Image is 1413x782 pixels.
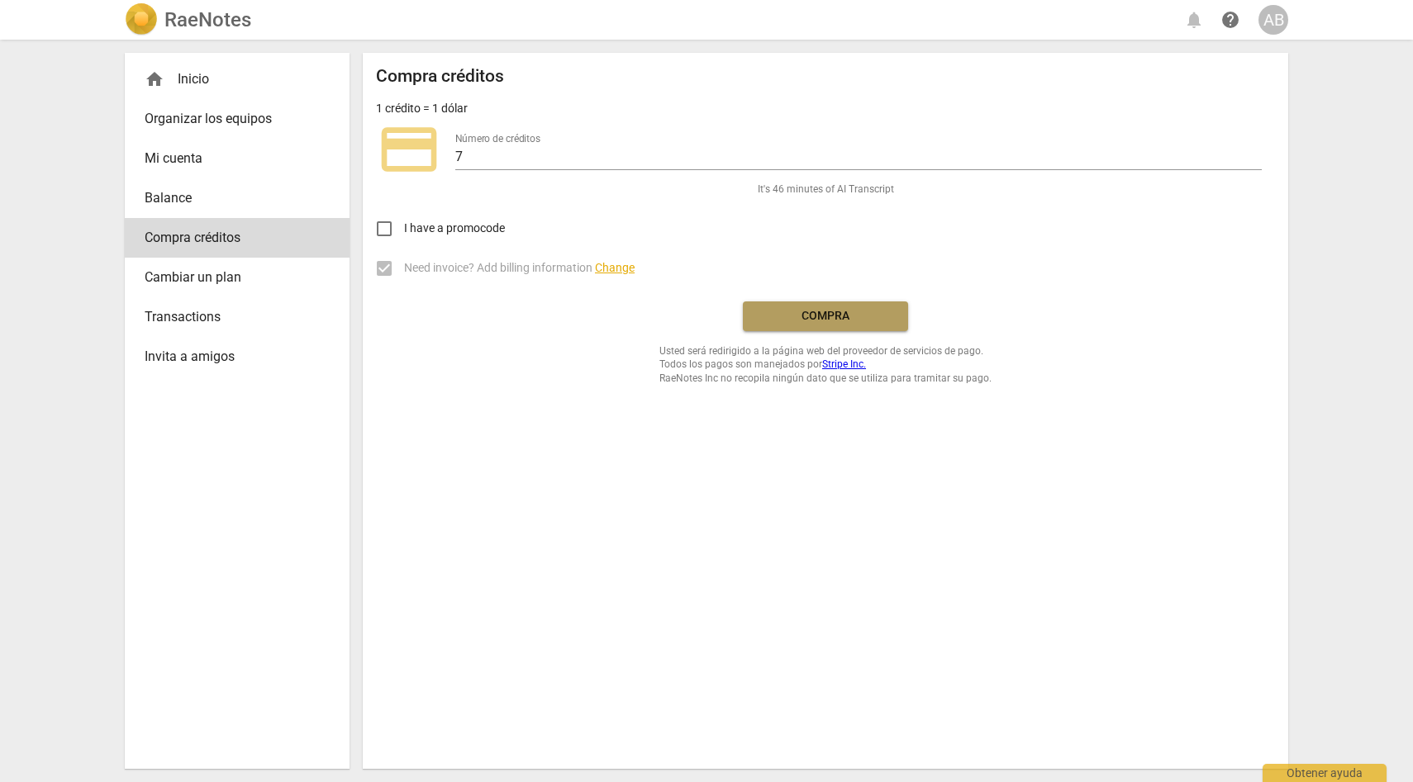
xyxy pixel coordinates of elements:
span: Compra créditos [145,228,316,248]
p: 1 crédito = 1 dólar [376,100,468,117]
img: Logo [125,3,158,36]
a: Mi cuenta [125,139,350,178]
span: Usted será redirigido a la página web del proveedor de servicios de pago. Todos los pagos son man... [659,344,992,386]
a: Stripe Inc. [822,358,866,370]
span: Organizar los equipos [145,109,316,129]
span: Compra [756,308,895,325]
span: Need invoice? Add billing information [404,259,635,277]
a: Transactions [125,297,350,337]
a: Organizar los equipos [125,99,350,139]
a: Balance [125,178,350,218]
span: Transactions [145,307,316,327]
label: Número de créditos [455,134,540,144]
span: Change [595,261,635,274]
h2: RaeNotes [164,8,251,31]
h2: Compra créditos [376,66,504,87]
span: It's 46 minutes of AI Transcript [758,182,894,197]
a: Compra créditos [125,218,350,258]
button: AB [1258,5,1288,35]
a: LogoRaeNotes [125,3,251,36]
a: Invita a amigos [125,337,350,377]
span: Balance [145,188,316,208]
button: Compra [743,301,908,331]
a: Obtener ayuda [1216,5,1245,35]
div: Inicio [125,59,350,99]
span: I have a promocode [404,220,505,237]
span: Cambiar un plan [145,268,316,287]
span: Mi cuenta [145,149,316,168]
div: Inicio [145,69,316,89]
span: Invita a amigos [145,347,316,367]
span: help [1220,10,1240,30]
a: Cambiar un plan [125,258,350,297]
span: home [145,69,164,89]
span: credit_card [376,116,442,182]
div: Obtener ayuda [1263,764,1387,782]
